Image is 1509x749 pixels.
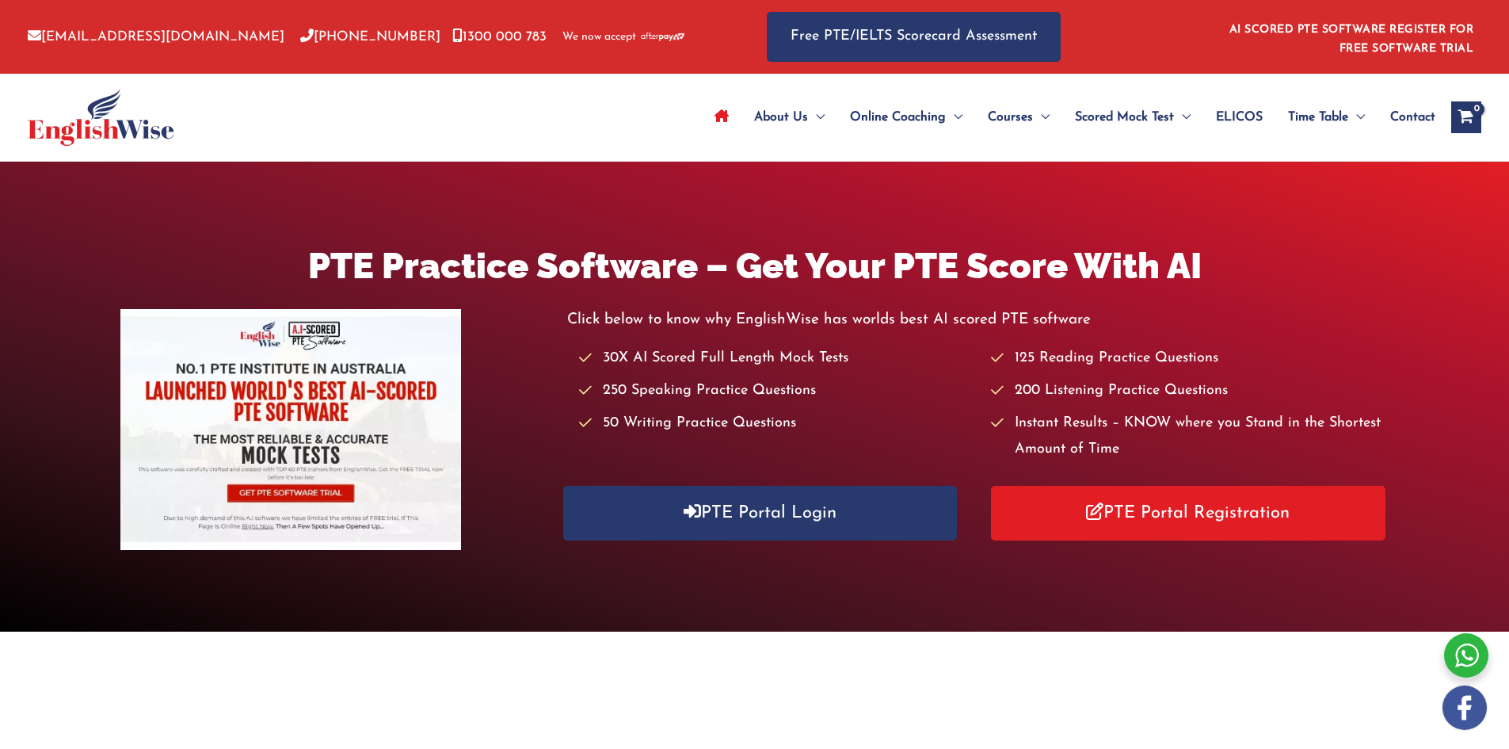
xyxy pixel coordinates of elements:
a: PTE Portal Login [563,486,958,541]
a: Contact [1378,90,1435,145]
li: 200 Listening Practice Questions [991,378,1388,404]
li: 125 Reading Practice Questions [991,346,1388,372]
p: Click below to know why EnglishWise has worlds best AI scored PTE software [567,307,1389,333]
a: View Shopping Cart, empty [1451,101,1481,133]
a: 1300 000 783 [452,30,547,44]
span: Online Coaching [850,90,946,145]
li: 30X AI Scored Full Length Mock Tests [579,346,976,372]
img: white-facebook.png [1442,686,1487,730]
span: Contact [1390,90,1435,145]
span: We now accept [562,29,636,45]
span: Menu Toggle [946,90,962,145]
a: Free PTE/IELTS Scorecard Assessment [767,12,1061,62]
img: cropped-ew-logo [28,89,174,146]
a: AI SCORED PTE SOFTWARE REGISTER FOR FREE SOFTWARE TRIAL [1229,24,1474,55]
span: Menu Toggle [1174,90,1191,145]
img: pte-institute-main [120,309,461,550]
li: Instant Results – KNOW where you Stand in the Shortest Amount of Time [991,411,1388,464]
a: About UsMenu Toggle [741,90,837,145]
img: Afterpay-Logo [641,32,684,41]
a: CoursesMenu Toggle [975,90,1062,145]
span: Courses [988,90,1033,145]
span: About Us [754,90,808,145]
aside: Header Widget 1 [1220,11,1481,63]
span: Menu Toggle [808,90,825,145]
span: ELICOS [1216,90,1263,145]
a: Online CoachingMenu Toggle [837,90,975,145]
span: Menu Toggle [1348,90,1365,145]
a: ELICOS [1203,90,1275,145]
span: Time Table [1288,90,1348,145]
a: [EMAIL_ADDRESS][DOMAIN_NAME] [28,30,284,44]
a: Time TableMenu Toggle [1275,90,1378,145]
a: Scored Mock TestMenu Toggle [1062,90,1203,145]
span: Menu Toggle [1033,90,1050,145]
h1: PTE Practice Software – Get Your PTE Score With AI [120,241,1388,291]
li: 50 Writing Practice Questions [579,411,976,437]
a: PTE Portal Registration [991,486,1385,541]
span: Scored Mock Test [1075,90,1174,145]
a: [PHONE_NUMBER] [300,30,440,44]
li: 250 Speaking Practice Questions [579,378,976,404]
nav: Site Navigation: Main Menu [702,90,1435,145]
